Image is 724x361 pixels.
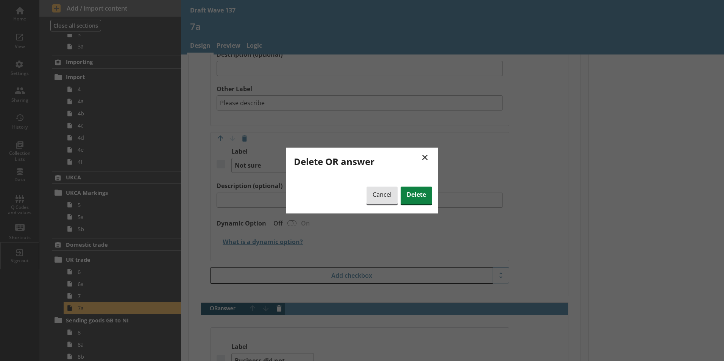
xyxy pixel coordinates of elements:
button: Cancel [367,187,398,204]
button: Delete [401,187,432,204]
h2: Delete OR answer [294,155,432,168]
button: × [418,148,432,165]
